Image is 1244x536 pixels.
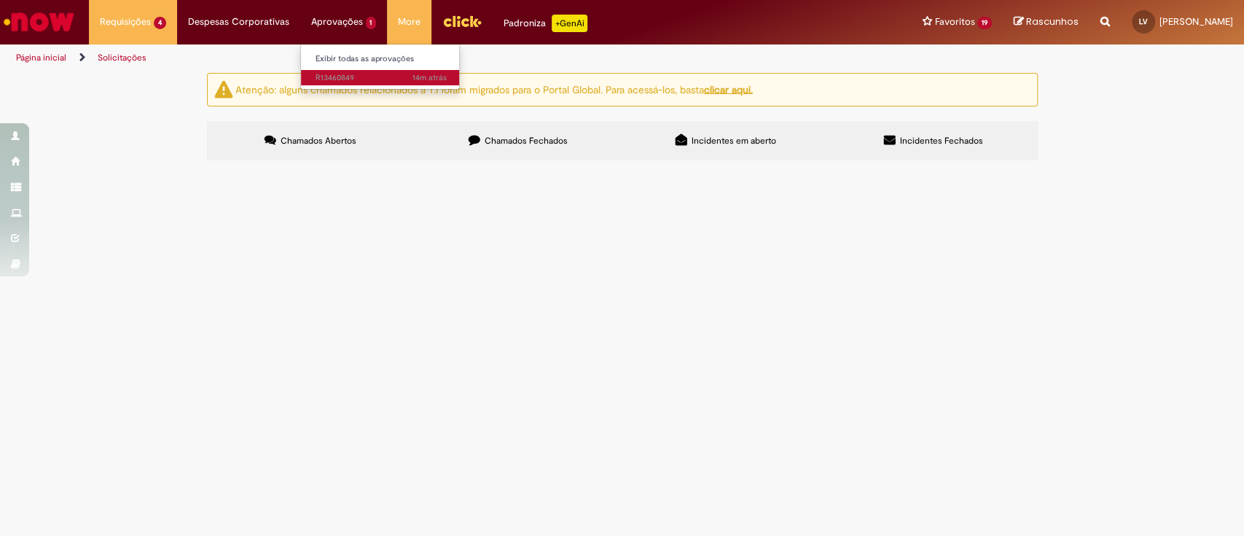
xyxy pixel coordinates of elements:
[977,17,992,29] span: 19
[311,15,363,29] span: Aprovações
[398,15,420,29] span: More
[552,15,587,32] p: +GenAi
[704,82,753,96] a: clicar aqui.
[16,52,66,63] a: Página inicial
[692,135,776,147] span: Incidentes em aberto
[1014,15,1079,29] a: Rascunhos
[366,17,377,29] span: 1
[412,72,447,83] span: 14m atrás
[11,44,818,71] ul: Trilhas de página
[98,52,146,63] a: Solicitações
[235,82,753,96] ng-bind-html: Atenção: alguns chamados relacionados a T.I foram migrados para o Portal Global. Para acessá-los,...
[316,72,447,84] span: R13460849
[300,44,461,90] ul: Aprovações
[301,70,461,86] a: Aberto R13460849 :
[1,7,77,36] img: ServiceNow
[504,15,587,32] div: Padroniza
[442,10,482,32] img: click_logo_yellow_360x200.png
[301,51,461,67] a: Exibir todas as aprovações
[1159,15,1233,28] span: [PERSON_NAME]
[900,135,983,147] span: Incidentes Fechados
[188,15,289,29] span: Despesas Corporativas
[412,72,447,83] time: 29/08/2025 08:50:32
[1139,17,1148,26] span: LV
[934,15,974,29] span: Favoritos
[281,135,356,147] span: Chamados Abertos
[154,17,166,29] span: 4
[485,135,568,147] span: Chamados Fechados
[1026,15,1079,28] span: Rascunhos
[100,15,151,29] span: Requisições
